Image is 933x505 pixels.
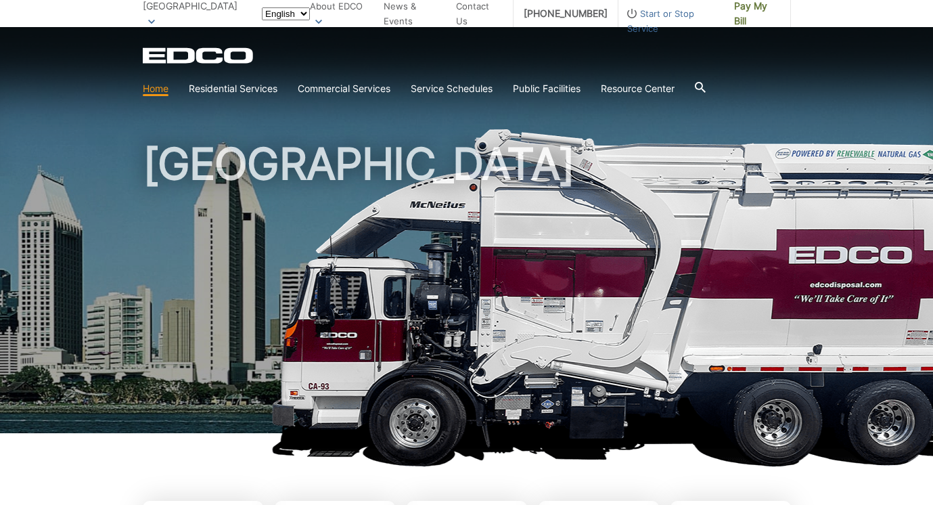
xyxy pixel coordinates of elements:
[262,7,310,20] select: Select a language
[298,81,390,96] a: Commercial Services
[143,81,168,96] a: Home
[143,47,255,64] a: EDCD logo. Return to the homepage.
[411,81,493,96] a: Service Schedules
[143,142,791,439] h1: [GEOGRAPHIC_DATA]
[513,81,581,96] a: Public Facilities
[189,81,277,96] a: Residential Services
[601,81,675,96] a: Resource Center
